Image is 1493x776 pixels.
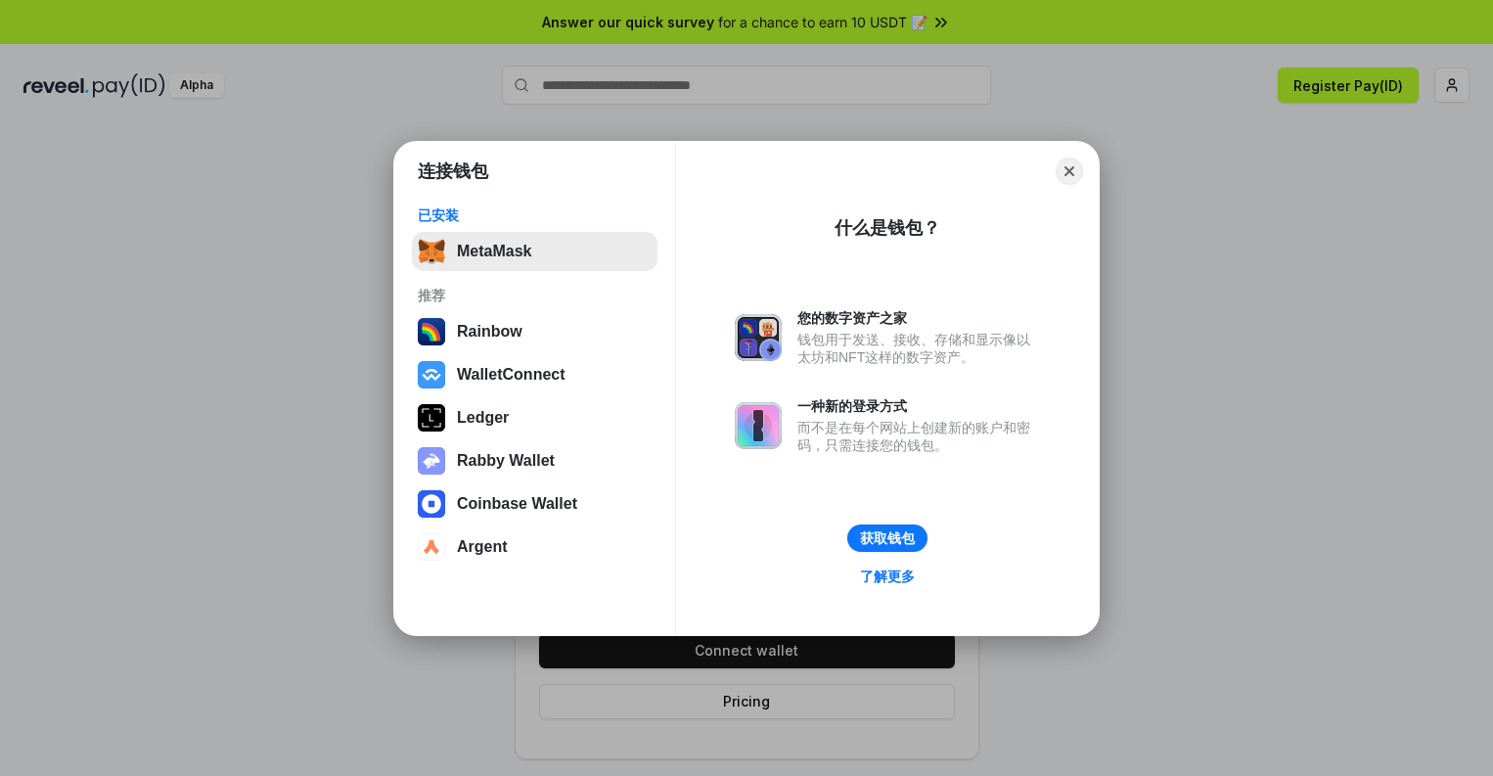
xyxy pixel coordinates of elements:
div: 您的数字资产之家 [797,309,1040,327]
img: svg+xml,%3Csvg%20xmlns%3D%22http%3A%2F%2Fwww.w3.org%2F2000%2Fsvg%22%20width%3D%2228%22%20height%3... [418,404,445,432]
button: Rainbow [412,312,657,351]
button: 获取钱包 [847,525,927,552]
img: svg+xml,%3Csvg%20xmlns%3D%22http%3A%2F%2Fwww.w3.org%2F2000%2Fsvg%22%20fill%3D%22none%22%20viewBox... [418,447,445,475]
img: svg+xml,%3Csvg%20fill%3D%22none%22%20height%3D%2233%22%20viewBox%3D%220%200%2035%2033%22%20width%... [418,238,445,265]
a: 了解更多 [848,564,927,589]
img: svg+xml,%3Csvg%20xmlns%3D%22http%3A%2F%2Fwww.w3.org%2F2000%2Fsvg%22%20fill%3D%22none%22%20viewBox... [735,314,782,361]
div: Rabby Wallet [457,452,555,470]
h1: 连接钱包 [418,160,488,183]
div: MetaMask [457,243,531,260]
div: Rainbow [457,323,522,341]
div: Ledger [457,409,509,427]
div: 一种新的登录方式 [797,397,1040,415]
button: Coinbase Wallet [412,484,657,524]
button: Argent [412,527,657,567]
button: MetaMask [412,232,657,271]
div: Argent [457,538,508,556]
img: svg+xml,%3Csvg%20xmlns%3D%22http%3A%2F%2Fwww.w3.org%2F2000%2Fsvg%22%20fill%3D%22none%22%20viewBox... [735,402,782,449]
div: 而不是在每个网站上创建新的账户和密码，只需连接您的钱包。 [797,419,1040,454]
div: 什么是钱包？ [835,216,940,240]
div: 了解更多 [860,568,915,585]
div: 已安装 [418,206,652,224]
img: svg+xml,%3Csvg%20width%3D%2228%22%20height%3D%2228%22%20viewBox%3D%220%200%2028%2028%22%20fill%3D... [418,490,445,518]
button: Close [1056,158,1083,185]
button: WalletConnect [412,355,657,394]
button: Ledger [412,398,657,437]
img: svg+xml,%3Csvg%20width%3D%22120%22%20height%3D%22120%22%20viewBox%3D%220%200%20120%20120%22%20fil... [418,318,445,345]
div: 获取钱包 [860,529,915,547]
img: svg+xml,%3Csvg%20width%3D%2228%22%20height%3D%2228%22%20viewBox%3D%220%200%2028%2028%22%20fill%3D... [418,361,445,388]
div: 推荐 [418,287,652,304]
div: Coinbase Wallet [457,495,577,513]
button: Rabby Wallet [412,441,657,480]
img: svg+xml,%3Csvg%20width%3D%2228%22%20height%3D%2228%22%20viewBox%3D%220%200%2028%2028%22%20fill%3D... [418,533,445,561]
div: 钱包用于发送、接收、存储和显示像以太坊和NFT这样的数字资产。 [797,331,1040,366]
div: WalletConnect [457,366,566,384]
